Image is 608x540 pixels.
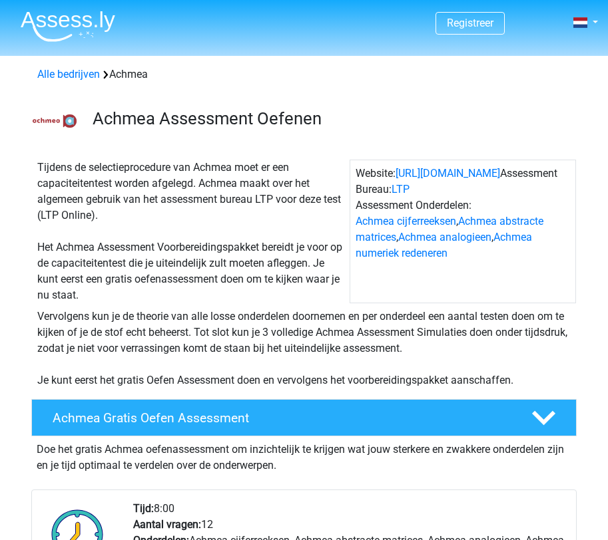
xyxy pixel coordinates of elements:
[32,67,576,82] div: Achmea
[447,17,493,29] a: Registreer
[32,309,576,388] div: Vervolgens kun je de theorie van alle losse onderdelen doornemen en per onderdeel een aantal test...
[356,215,456,227] a: Achmea cijferreeksen
[93,108,566,129] h3: Achmea Assessment Oefenen
[26,399,582,436] a: Achmea Gratis Oefen Assessment
[392,183,410,196] a: LTP
[21,11,115,42] img: Assessly
[398,231,491,243] a: Achmea analogieen
[350,160,576,303] div: Website: Assessment Bureau: Assessment Onderdelen: , , ,
[396,167,500,180] a: [URL][DOMAIN_NAME]
[133,502,154,515] b: Tijd:
[32,160,350,303] div: Tijdens de selectieprocedure van Achmea moet er een capaciteitentest worden afgelegd. Achmea maak...
[31,436,577,473] div: Doe het gratis Achmea oefenassessment om inzichtelijk te krijgen wat jouw sterkere en zwakkere on...
[133,518,201,531] b: Aantal vragen:
[37,68,100,80] a: Alle bedrijven
[53,410,512,426] h4: Achmea Gratis Oefen Assessment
